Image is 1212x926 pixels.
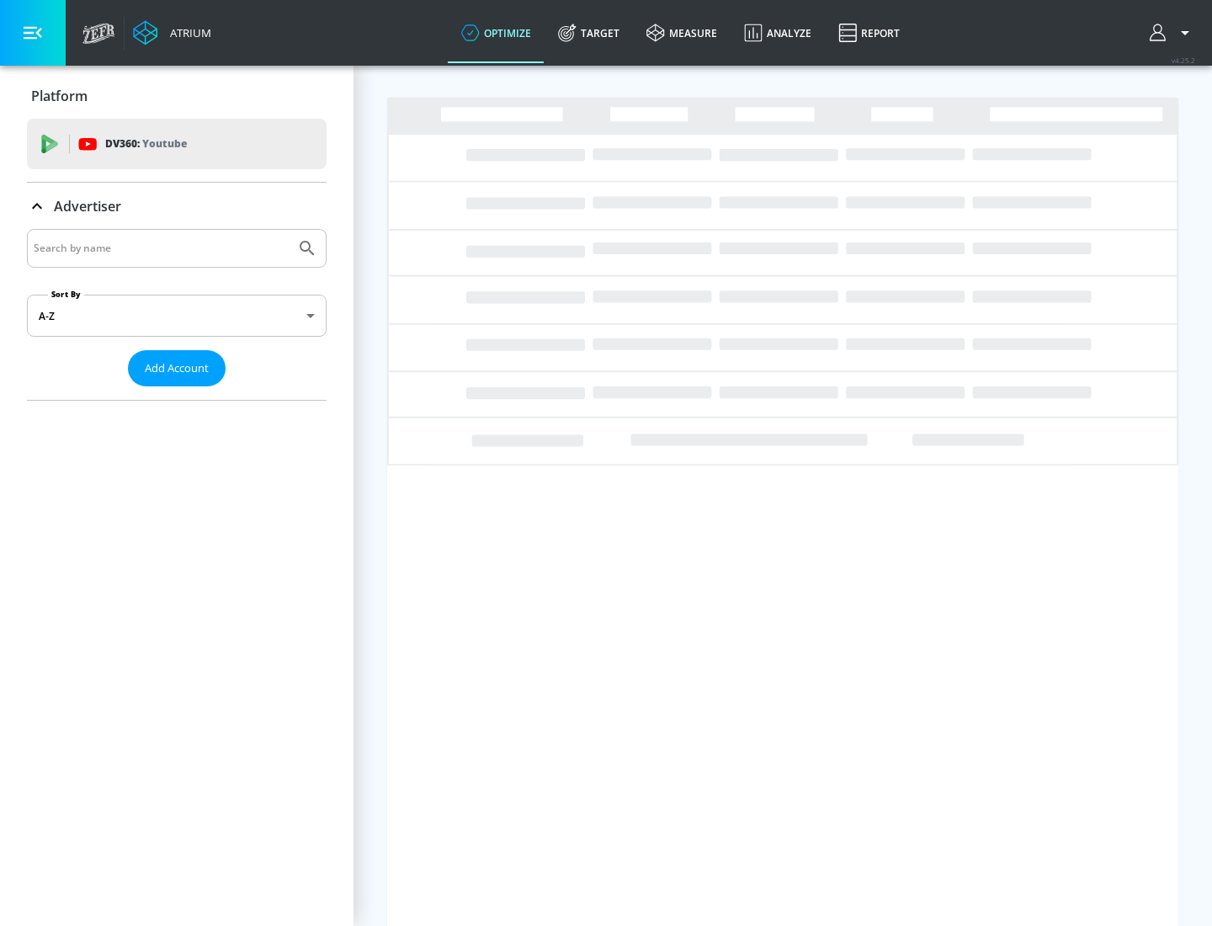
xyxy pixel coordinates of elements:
div: Platform [27,72,327,120]
p: Advertiser [54,197,121,216]
div: Atrium [163,25,211,40]
input: Search by name [34,237,289,259]
div: DV360: Youtube [27,119,327,169]
p: Platform [31,87,88,105]
nav: list of Advertiser [27,386,327,400]
div: Advertiser [27,183,327,230]
a: Atrium [133,20,211,45]
a: measure [633,3,731,63]
p: DV360: [105,135,187,153]
p: Youtube [142,135,187,152]
div: Advertiser [27,229,327,400]
a: Report [825,3,913,63]
label: Sort By [48,289,84,300]
a: Target [545,3,633,63]
a: Analyze [731,3,825,63]
a: optimize [448,3,545,63]
button: Add Account [128,350,226,386]
div: A-Z [27,295,327,337]
span: v 4.25.2 [1172,56,1195,65]
span: Add Account [145,359,209,378]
